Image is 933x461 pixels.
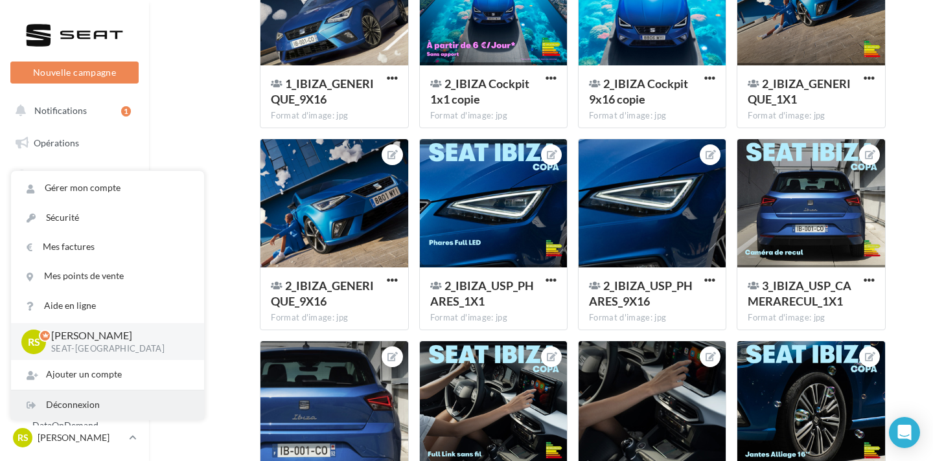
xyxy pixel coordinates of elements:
button: Notifications 1 [8,97,136,124]
span: 2_IBIZA_USP_PHARES_9X16 [589,278,693,308]
span: 2_IBIZA Cockpit 9x16 copie [589,76,688,106]
div: Open Intercom Messenger [889,417,920,448]
a: Boîte de réception [8,161,141,189]
span: 1_IBIZA_GENERIQUE_9X16 [271,76,374,106]
a: Campagnes DataOnDemand [8,399,141,437]
div: Format d'image: jpg [748,110,874,122]
a: Calendrier [8,324,141,351]
span: Opérations [34,137,79,148]
span: 3_IBIZA_USP_CAMERARECUL_1X1 [748,278,851,308]
a: Gérer mon compte [11,174,204,203]
p: [PERSON_NAME] [51,328,183,343]
div: 1 [121,106,131,117]
div: Format d'image: jpg [748,312,874,324]
span: RS [17,431,29,444]
span: 2_IBIZA_USP_PHARES_1X1 [430,278,534,308]
div: Format d'image: jpg [589,110,715,122]
a: Sécurité [11,203,204,232]
div: Format d'image: jpg [271,110,397,122]
span: 2_IBIZA_GENERIQUE_1X1 [748,76,851,106]
a: Mes factures [11,232,204,262]
a: Campagnes [8,227,141,254]
div: Format d'image: jpg [589,312,715,324]
a: Médiathèque [8,291,141,319]
p: [PERSON_NAME] [38,431,124,444]
div: Format d'image: jpg [430,110,557,122]
a: Opérations [8,129,141,157]
div: Format d'image: jpg [430,312,557,324]
span: 2_IBIZA_GENERIQUE_9X16 [271,278,374,308]
span: RS [28,334,40,349]
p: SEAT-[GEOGRAPHIC_DATA] [51,343,183,355]
span: Notifications [34,105,87,116]
a: RS [PERSON_NAME] [10,425,139,450]
a: PLV et print personnalisable [8,355,141,394]
a: Mes points de vente [11,262,204,291]
a: Visibilité en ligne [8,195,141,222]
button: Nouvelle campagne [10,62,139,84]
div: Ajouter un compte [11,360,204,389]
span: 2_IBIZA Cockpit 1x1 copie [430,76,529,106]
a: Aide en ligne [11,291,204,320]
a: Contacts [8,259,141,286]
div: Déconnexion [11,390,204,420]
div: Format d'image: jpg [271,312,397,324]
